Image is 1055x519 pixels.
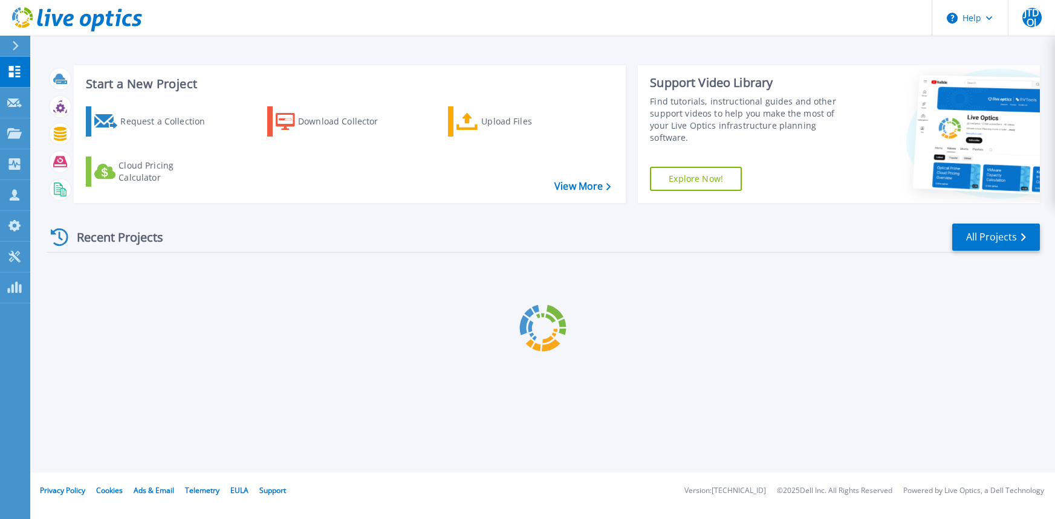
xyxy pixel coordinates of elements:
[120,109,217,134] div: Request a Collection
[259,485,286,495] a: Support
[47,222,180,252] div: Recent Projects
[96,485,123,495] a: Cookies
[118,160,215,184] div: Cloud Pricing Calculator
[298,109,395,134] div: Download Collector
[481,109,578,134] div: Upload Files
[650,75,854,91] div: Support Video Library
[554,181,611,192] a: View More
[1022,8,1042,27] span: JTDOJ
[86,77,610,91] h3: Start a New Project
[650,95,854,144] div: Find tutorials, instructional guides and other support videos to help you make the most of your L...
[650,167,742,191] a: Explore Now!
[903,487,1044,495] li: Powered by Live Optics, a Dell Technology
[684,487,766,495] li: Version: [TECHNICAL_ID]
[86,156,221,187] a: Cloud Pricing Calculator
[134,485,174,495] a: Ads & Email
[86,106,221,137] a: Request a Collection
[448,106,583,137] a: Upload Files
[230,485,248,495] a: EULA
[40,485,85,495] a: Privacy Policy
[185,485,219,495] a: Telemetry
[952,224,1040,251] a: All Projects
[777,487,892,495] li: © 2025 Dell Inc. All Rights Reserved
[267,106,402,137] a: Download Collector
